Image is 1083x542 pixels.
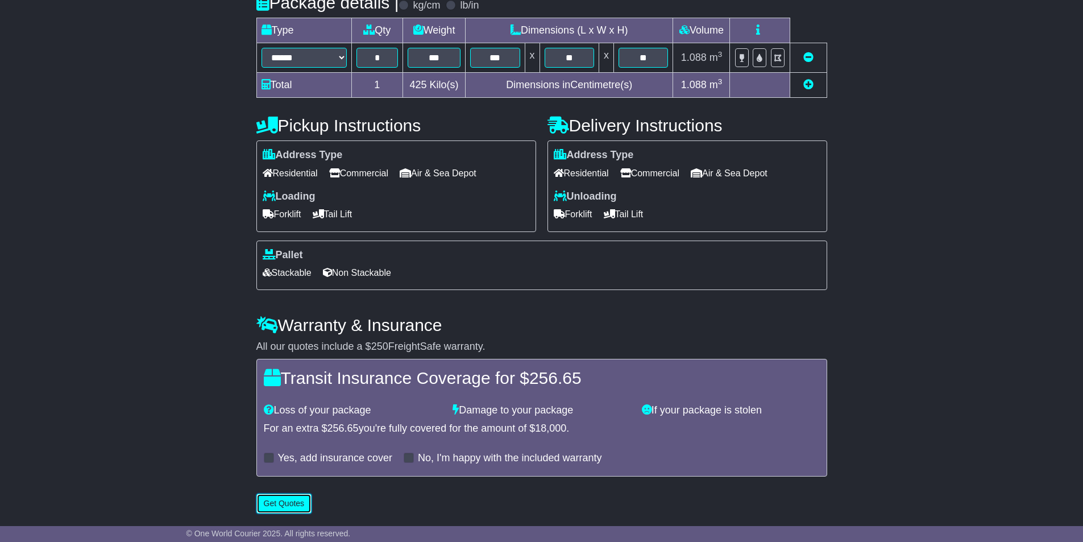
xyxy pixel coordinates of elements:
[400,164,476,182] span: Air & Sea Depot
[554,164,609,182] span: Residential
[604,205,644,223] span: Tail Lift
[371,341,388,352] span: 250
[525,43,540,73] td: x
[620,164,679,182] span: Commercial
[313,205,352,223] span: Tail Lift
[681,52,707,63] span: 1.088
[263,264,312,282] span: Stackable
[263,249,303,262] label: Pallet
[327,423,359,434] span: 256.65
[636,404,825,417] div: If your package is stolen
[264,369,820,387] h4: Transit Insurance Coverage for $
[535,423,566,434] span: 18,000
[410,79,427,90] span: 425
[673,18,730,43] td: Volume
[256,494,312,514] button: Get Quotes
[256,18,351,43] td: Type
[447,404,636,417] div: Damage to your package
[466,18,673,43] td: Dimensions (L x W x H)
[256,116,536,135] h4: Pickup Instructions
[351,73,403,98] td: 1
[263,191,316,203] label: Loading
[709,52,723,63] span: m
[278,452,392,465] label: Yes, add insurance cover
[803,52,814,63] a: Remove this item
[599,43,613,73] td: x
[263,149,343,162] label: Address Type
[529,369,582,387] span: 256.65
[329,164,388,182] span: Commercial
[258,404,447,417] div: Loss of your package
[418,452,602,465] label: No, I'm happy with the included warranty
[263,205,301,223] span: Forklift
[323,264,391,282] span: Non Stackable
[554,191,617,203] label: Unloading
[403,18,466,43] td: Weight
[547,116,827,135] h4: Delivery Instructions
[691,164,767,182] span: Air & Sea Depot
[256,341,827,353] div: All our quotes include a $ FreightSafe warranty.
[803,79,814,90] a: Add new item
[709,79,723,90] span: m
[554,205,592,223] span: Forklift
[256,316,827,334] h4: Warranty & Insurance
[351,18,403,43] td: Qty
[466,73,673,98] td: Dimensions in Centimetre(s)
[264,423,820,435] div: For an extra $ you're fully covered for the amount of $ .
[263,164,318,182] span: Residential
[186,529,351,538] span: © One World Courier 2025. All rights reserved.
[256,73,351,98] td: Total
[718,77,723,86] sup: 3
[403,73,466,98] td: Kilo(s)
[681,79,707,90] span: 1.088
[554,149,634,162] label: Address Type
[718,50,723,59] sup: 3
